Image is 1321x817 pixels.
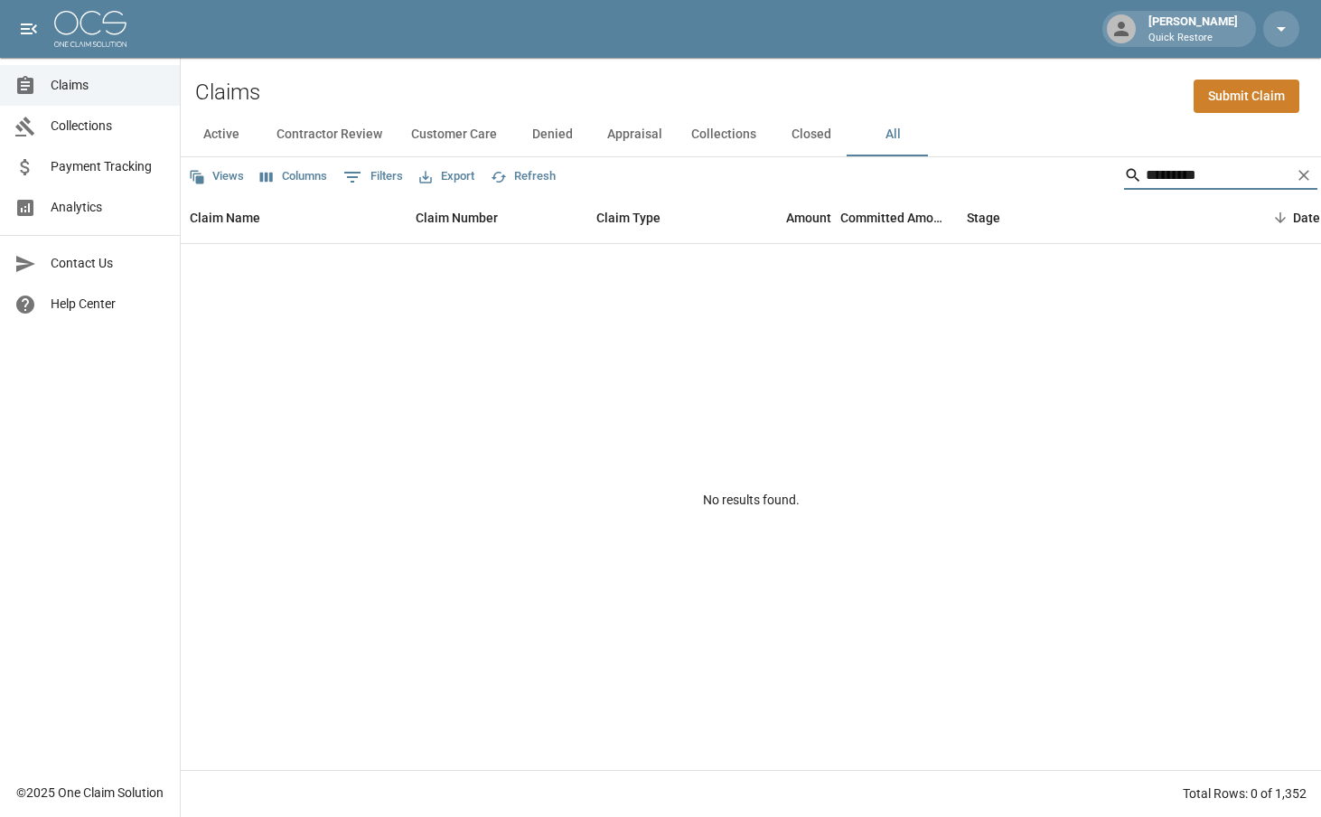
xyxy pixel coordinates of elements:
[840,193,958,243] div: Committed Amount
[181,113,1321,156] div: dynamic tabs
[1141,13,1245,45] div: [PERSON_NAME]
[190,193,260,243] div: Claim Name
[51,117,165,136] span: Collections
[596,193,660,243] div: Claim Type
[397,113,511,156] button: Customer Care
[407,193,587,243] div: Claim Number
[1124,161,1317,193] div: Search
[54,11,126,47] img: ocs-logo-white-transparent.png
[195,80,260,106] h2: Claims
[16,784,164,802] div: © 2025 One Claim Solution
[511,113,593,156] button: Denied
[958,193,1229,243] div: Stage
[51,254,165,273] span: Contact Us
[184,163,248,191] button: Views
[587,193,723,243] div: Claim Type
[840,193,949,243] div: Committed Amount
[786,193,831,243] div: Amount
[11,11,47,47] button: open drawer
[967,193,1000,243] div: Stage
[181,244,1321,756] div: No results found.
[262,113,397,156] button: Contractor Review
[1183,784,1307,803] div: Total Rows: 0 of 1,352
[51,157,165,176] span: Payment Tracking
[593,113,677,156] button: Appraisal
[486,163,560,191] button: Refresh
[181,193,407,243] div: Claim Name
[416,193,498,243] div: Claim Number
[1290,162,1317,189] button: Clear
[51,76,165,95] span: Claims
[1148,31,1238,46] p: Quick Restore
[415,163,479,191] button: Export
[677,113,771,156] button: Collections
[771,113,852,156] button: Closed
[723,193,840,243] div: Amount
[1194,80,1299,113] a: Submit Claim
[1268,205,1293,230] button: Sort
[51,198,165,217] span: Analytics
[51,295,165,314] span: Help Center
[339,163,408,192] button: Show filters
[256,163,332,191] button: Select columns
[852,113,933,156] button: All
[181,113,262,156] button: Active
